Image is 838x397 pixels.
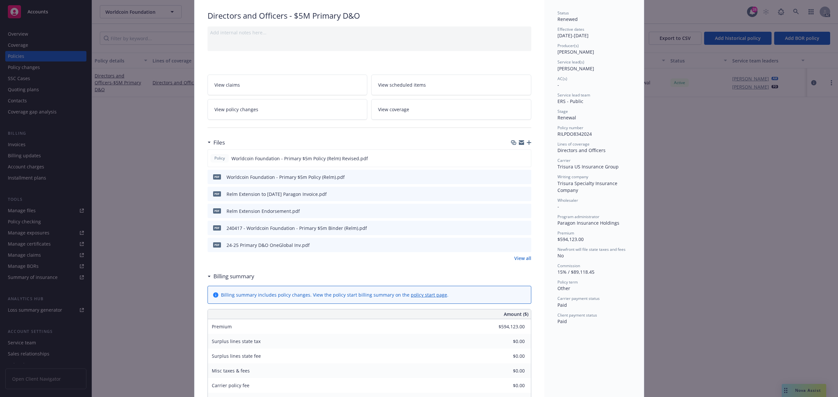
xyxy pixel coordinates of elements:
span: Carrier [557,158,571,163]
span: - [557,203,559,210]
input: 0.00 [486,381,529,390]
span: pdf [213,208,221,213]
span: RILPDO8342024 [557,131,592,137]
span: - [557,82,559,88]
div: 24-25 Primary D&O OneGlobal Inv.pdf [227,242,310,249]
button: download file [512,174,518,181]
span: Service lead team [557,92,590,98]
span: [PERSON_NAME] [557,49,594,55]
span: $594,123.00 [557,236,584,242]
a: View policy changes [208,99,368,120]
span: Trisura US Insurance Group [557,164,619,170]
span: Policy [213,155,226,161]
span: View policy changes [214,106,258,113]
span: Other [557,285,570,291]
a: policy start page [411,292,447,298]
span: [PERSON_NAME] [557,65,594,72]
span: Premium [557,230,574,236]
span: ERS - Public [557,98,583,104]
h3: Files [213,138,225,147]
span: Producer(s) [557,43,579,48]
div: Directors and Officers [557,147,631,154]
button: preview file [523,191,529,198]
span: Misc taxes & fees [212,368,250,374]
div: Add internal notes here... [210,29,529,36]
div: Relm Extension to [DATE] Paragon Invoice.pdf [227,191,327,198]
span: Carrier policy fee [212,382,249,388]
span: Surplus lines state tax [212,338,261,344]
span: Status [557,10,569,16]
a: View scheduled items [371,75,531,95]
div: Relm Extension Endorsement.pdf [227,208,300,215]
button: download file [512,225,518,232]
span: Newfront will file state taxes and fees [557,247,626,252]
span: Policy number [557,125,583,130]
input: 0.00 [486,322,529,332]
span: No [557,252,564,259]
span: Commission [557,263,580,268]
button: download file [512,242,518,249]
span: Renewed [557,16,578,22]
span: View coverage [378,106,409,113]
button: preview file [523,242,529,249]
span: 15% / $89,118.45 [557,269,594,275]
span: Effective dates [557,26,584,32]
div: 240417 - Worldcoin Foundation - Primary $5m Binder (Relm).pdf [227,225,367,232]
input: 0.00 [486,337,529,346]
span: Amount ($) [504,311,528,318]
span: Trisura Specialty Insurance Company [557,180,619,193]
a: View claims [208,75,368,95]
span: pdf [213,174,221,179]
input: 0.00 [486,351,529,361]
div: Worldcoin Foundation - Primary $5m Policy (Relm).pdf [227,174,345,181]
button: download file [512,191,518,198]
span: View scheduled items [378,81,426,88]
span: pdf [213,225,221,230]
input: 0.00 [486,366,529,376]
span: View claims [214,81,240,88]
span: Program administrator [557,214,599,219]
div: [DATE] - [DATE] [557,26,631,39]
span: Carrier payment status [557,296,600,301]
span: Premium [212,323,232,330]
div: Billing summary includes policy changes. View the policy start billing summary on the . [221,291,448,298]
span: Paid [557,318,567,324]
div: Files [208,138,225,147]
span: Writing company [557,174,588,180]
a: View coverage [371,99,531,120]
span: Client payment status [557,312,597,318]
span: Wholesaler [557,198,578,203]
span: Renewal [557,114,576,121]
span: Surplus lines state fee [212,353,261,359]
a: View all [514,255,531,262]
span: pdf [213,191,221,196]
button: preview file [523,225,529,232]
span: Lines of coverage [557,141,590,147]
h3: Billing summary [213,272,254,281]
span: Stage [557,109,568,114]
button: preview file [522,155,528,162]
span: pdf [213,242,221,247]
span: Paid [557,302,567,308]
span: AC(s) [557,76,567,81]
span: Paragon Insurance Holdings [557,220,619,226]
div: Billing summary [208,272,254,281]
button: preview file [523,174,529,181]
div: Directors and Officers - $5M Primary D&O [208,10,531,21]
span: Policy term [557,279,578,285]
button: preview file [523,208,529,215]
span: Service lead(s) [557,59,584,65]
button: download file [512,155,517,162]
button: download file [512,208,518,215]
span: Worldcoin Foundation - Primary $5m Policy (Relm) Revised.pdf [231,155,368,162]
